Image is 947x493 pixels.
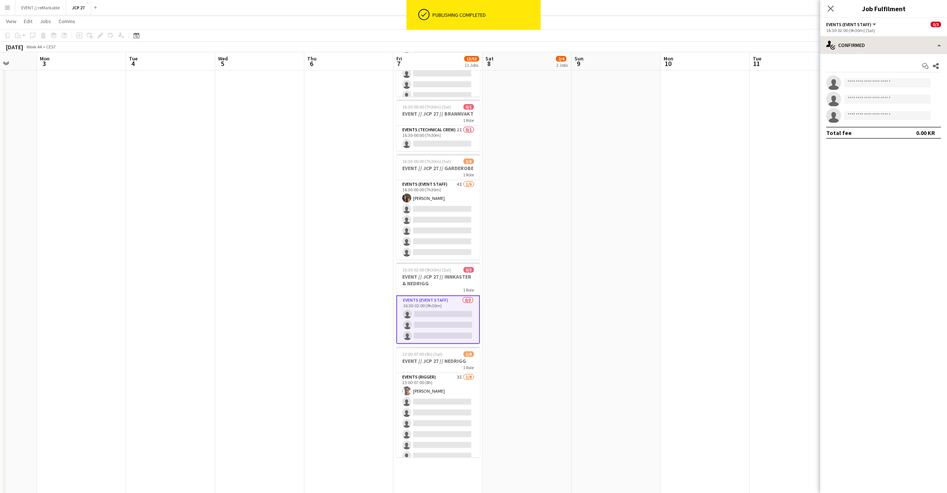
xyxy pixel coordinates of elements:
div: Publishing completed [432,12,538,18]
span: 0/1 [463,104,474,110]
div: 11 Jobs [465,62,479,68]
span: Sat [485,55,494,62]
span: 9 [573,59,583,68]
app-job-card: 23:00-07:00 (8h) (Sat)1/8EVENT // JCP 27 // NEDRIGG1 RoleEvents (Rigger)3I1/823:00-07:00 (8h)[PER... [396,347,480,457]
span: Week 44 [25,44,43,50]
span: 1 Role [463,172,474,178]
h3: Job Fulfilment [820,4,947,13]
span: Sun [575,55,583,62]
span: Jobs [40,18,51,25]
span: 16:30-00:00 (7h30m) (Sat) [402,158,451,164]
app-card-role: Events (Rigger)3I1/823:00-07:00 (8h)[PERSON_NAME] [396,373,480,474]
span: 1/8 [463,351,474,357]
span: 4 [128,59,138,68]
button: JCP 27 [66,0,91,15]
h3: EVENT // JCP 27 // INNKASTER & NEDRIGG [396,273,480,287]
div: Confirmed [820,36,947,54]
span: 3 [39,59,50,68]
button: Events (Event Staff) [826,22,877,27]
span: Tue [753,55,761,62]
app-card-role: Events (Event Staff)0/316:30-02:00 (9h30m) [396,295,480,344]
span: 1/6 [463,158,474,164]
span: 23:00-07:00 (8h) (Sat) [402,351,443,357]
span: 0/3 [463,267,474,273]
span: 10 [663,59,673,68]
app-job-card: 16:30-02:00 (9h30m) (Sat)0/3EVENT // JCP 27 // INNKASTER & NEDRIGG1 RoleEvents (Event Staff)0/316... [396,263,480,344]
span: 16:30-02:00 (9h30m) (Sat) [402,267,451,273]
span: 0/3 [931,22,941,27]
span: Edit [24,18,32,25]
span: 8 [484,59,494,68]
h3: EVENT // JCP 27 // BRANNVAKT [396,110,480,117]
div: 2 Jobs [556,62,568,68]
span: 7 [395,59,402,68]
span: 1 Role [463,117,474,123]
h3: EVENT // JCP 27 // GARDEROBE [396,165,480,172]
span: 2/4 [556,56,566,62]
span: 6 [306,59,317,68]
h3: EVENT // JCP 27 // NEDRIGG [396,358,480,364]
div: 16:30-02:00 (9h30m) (Sat) [826,28,941,33]
div: 0.00 KR [916,129,935,136]
span: 13/53 [464,56,479,62]
span: 1 Role [463,365,474,370]
span: 1 Role [463,287,474,293]
app-job-card: 16:30-00:00 (7h30m) (Sat)1/6EVENT // JCP 27 // GARDEROBE1 RoleEvents (Event Staff)4I1/616:30-00:0... [396,154,480,260]
span: Mon [664,55,673,62]
a: Comms [56,16,78,26]
span: Thu [307,55,317,62]
span: Events (Event Staff) [826,22,871,27]
button: EVENT // reMarkable [15,0,66,15]
span: Mon [40,55,50,62]
app-card-role: Bar & Catering (Bar Tender)5I0/1016:30-00:00 (7h30m) [396,12,480,135]
app-card-role: Events (Event Staff)4I1/616:30-00:00 (7h30m)[PERSON_NAME] [396,180,480,260]
a: View [3,16,19,26]
span: Fri [396,55,402,62]
a: Edit [21,16,35,26]
span: Wed [218,55,228,62]
div: Total fee [826,129,852,136]
a: Jobs [37,16,54,26]
div: [DATE] [6,43,23,51]
span: Tue [129,55,138,62]
span: 11 [752,59,761,68]
span: Comms [59,18,75,25]
span: 16:30-00:00 (7h30m) (Sat) [402,104,451,110]
app-card-role: Events (Technical Crew)2I0/116:30-00:00 (7h30m) [396,126,480,151]
div: CEST [46,44,56,50]
app-job-card: 16:30-00:00 (7h30m) (Sat)0/1EVENT // JCP 27 // BRANNVAKT1 RoleEvents (Technical Crew)2I0/116:30-0... [396,100,480,151]
span: 5 [217,59,228,68]
span: View [6,18,16,25]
